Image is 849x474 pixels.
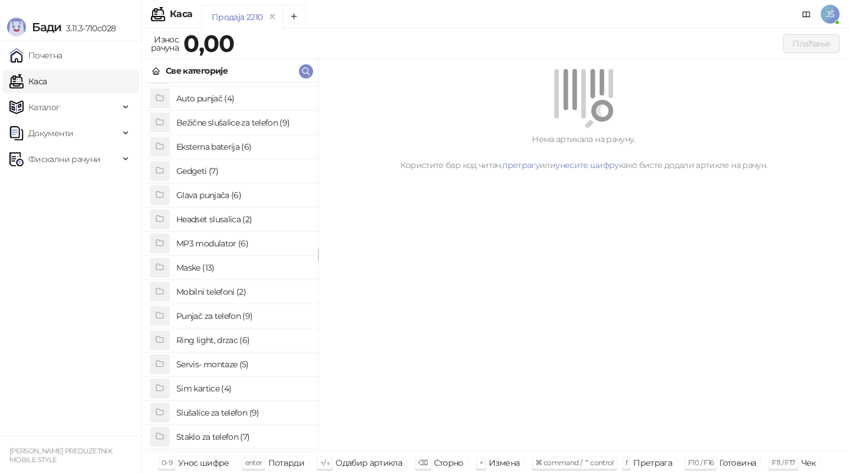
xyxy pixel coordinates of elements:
[183,29,234,58] strong: 0,00
[176,234,308,253] h4: MP3 modulator (6)
[176,137,308,156] h4: Eksterna baterija (6)
[170,9,192,19] div: Каса
[688,458,713,467] span: F10 / F16
[265,12,280,22] button: remove
[535,458,614,467] span: ⌘ command / ⌃ control
[142,83,318,451] div: grid
[633,455,672,470] div: Претрага
[434,455,463,470] div: Сторно
[28,121,73,145] span: Документи
[176,427,308,446] h4: Staklo za telefon (7)
[335,455,402,470] div: Одабир артикла
[176,258,308,277] h4: Maske (13)
[797,5,816,24] a: Документација
[418,458,427,467] span: ⌫
[9,447,112,464] small: [PERSON_NAME] PREDUZETNIK MOBILE STYLE
[176,210,308,229] h4: Headset slusalica (2)
[28,96,60,119] span: Каталог
[502,160,539,170] a: претрагу
[626,458,627,467] span: f
[489,455,519,470] div: Измена
[176,331,308,350] h4: Ring light, drzac (6)
[320,458,330,467] span: ↑/↓
[176,162,308,180] h4: Gedgeti (7)
[9,44,62,67] a: Почетна
[61,23,116,34] span: 3.11.3-710c028
[282,5,306,28] button: Add tab
[479,458,483,467] span: +
[176,186,308,205] h4: Glava punjača (6)
[162,458,172,467] span: 0-9
[176,113,308,132] h4: Bežične slušalice za telefon (9)
[333,133,835,172] div: Нема артикала на рачуну. Користите бар код читач, или како бисте додали артикле на рачун.
[176,282,308,301] h4: Mobilni telefoni (2)
[268,455,305,470] div: Потврди
[176,307,308,325] h4: Punjač za telefon (9)
[176,89,308,108] h4: Auto punjač (4)
[7,18,26,37] img: Logo
[772,458,795,467] span: F11 / F17
[176,379,308,398] h4: Sim kartice (4)
[28,147,100,171] span: Фискални рачуни
[783,34,840,53] button: Плаћање
[9,70,47,93] a: Каса
[801,455,816,470] div: Чек
[149,32,181,55] div: Износ рачуна
[32,20,61,34] span: Бади
[166,64,228,77] div: Све категорије
[178,455,229,470] div: Унос шифре
[176,403,308,422] h4: Slušalice za telefon (9)
[245,458,262,467] span: enter
[555,160,619,170] a: унесите шифру
[719,455,756,470] div: Готовина
[176,355,308,374] h4: Servis- montaze (5)
[212,11,262,24] div: Продаја 2210
[821,5,840,24] span: JŠ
